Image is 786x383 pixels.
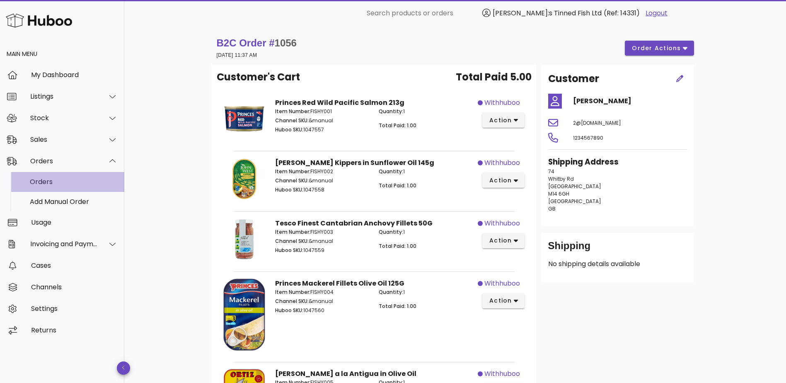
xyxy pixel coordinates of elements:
div: Add Manual Order [30,198,118,206]
span: [PERSON_NAME]:s Tinned Fish Ltd [493,8,602,18]
span: Total Paid: 1.00 [379,303,416,310]
span: withhuboo [484,98,520,108]
button: action [482,233,525,248]
span: Item Number: [275,228,310,235]
div: Returns [31,326,118,334]
span: withhuboo [484,279,520,288]
p: 1 [379,168,473,175]
p: 1047560 [275,307,369,314]
button: action [482,293,525,308]
span: Quantity: [379,168,403,175]
p: 1047557 [275,126,369,133]
span: [GEOGRAPHIC_DATA] [548,183,601,190]
div: Orders [30,178,118,186]
span: GB [548,205,556,212]
div: Usage [31,218,118,226]
div: Cases [31,262,118,269]
span: [GEOGRAPHIC_DATA] [548,198,601,205]
span: Customer's Cart [217,70,300,85]
span: withhuboo [484,158,520,168]
p: FISHY001 [275,108,369,115]
h2: Customer [548,71,599,86]
img: Huboo Logo [6,12,72,29]
span: 1056 [275,37,297,48]
button: action [482,113,525,128]
img: Product Image [223,279,265,351]
div: Listings [30,92,98,100]
span: Total Paid: 1.00 [379,182,416,189]
span: Item Number: [275,168,310,175]
div: Channels [31,283,118,291]
span: action [489,296,512,305]
span: (Ref: 14331) [604,8,640,18]
span: Huboo SKU: [275,307,303,314]
p: 1047559 [275,247,369,254]
span: 74 [548,168,554,175]
p: FISHY004 [275,288,369,296]
div: Stock [30,114,98,122]
p: &manual [275,117,369,124]
span: Total Paid 5.00 [456,70,532,85]
h3: Shipping Address [548,156,687,168]
span: Channel SKU: [275,177,309,184]
strong: Princes Mackerel Fillets Olive Oil 125G [275,279,404,288]
p: 1 [379,108,473,115]
span: action [489,236,512,245]
div: Settings [31,305,118,313]
span: 1234567890 [573,134,603,141]
span: Huboo SKU: [275,247,303,254]
div: Shipping [548,239,687,259]
p: 1 [379,228,473,236]
span: order actions [631,44,681,53]
div: My Dashboard [31,71,118,79]
strong: Tesco Finest Cantabrian Anchovy Fillets 50G [275,218,433,228]
span: Quantity: [379,288,403,296]
span: action [489,176,512,185]
span: action [489,116,512,125]
p: 1 [379,288,473,296]
p: FISHY002 [275,168,369,175]
span: Huboo SKU: [275,126,303,133]
span: Item Number: [275,108,310,115]
img: Product Image [223,158,265,200]
span: 2@[DOMAIN_NAME] [573,119,621,126]
p: FISHY003 [275,228,369,236]
p: &manual [275,177,369,184]
span: Channel SKU: [275,117,309,124]
p: &manual [275,238,369,245]
span: Whitby Rd [548,175,574,182]
a: Logout [646,8,667,18]
strong: Princes Red Wild Pacific Salmon 213g [275,98,404,107]
span: M14 6GH [548,190,569,197]
strong: [PERSON_NAME] Kippers in Sunflower Oil 145g [275,158,434,167]
span: Item Number: [275,288,310,296]
div: Invoicing and Payments [30,240,98,248]
button: action [482,173,525,188]
p: 1047558 [275,186,369,194]
div: Sales [30,136,98,143]
img: Product Image [223,218,265,260]
span: withhuboo [484,218,520,228]
span: Quantity: [379,108,403,115]
p: &manual [275,298,369,305]
small: [DATE] 11:37 AM [217,52,257,58]
span: Huboo SKU: [275,186,303,193]
button: order actions [625,41,694,56]
span: Channel SKU: [275,238,309,245]
span: Quantity: [379,228,403,235]
span: Channel SKU: [275,298,309,305]
strong: B2C Order # [217,37,297,48]
strong: [PERSON_NAME] a la Antigua in Olive Oil [275,369,416,378]
p: No shipping details available [548,259,687,269]
span: Total Paid: 1.00 [379,242,416,250]
h4: [PERSON_NAME] [573,96,687,106]
span: withhuboo [484,369,520,379]
span: Total Paid: 1.00 [379,122,416,129]
div: Orders [30,157,98,165]
img: Product Image [223,98,265,140]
